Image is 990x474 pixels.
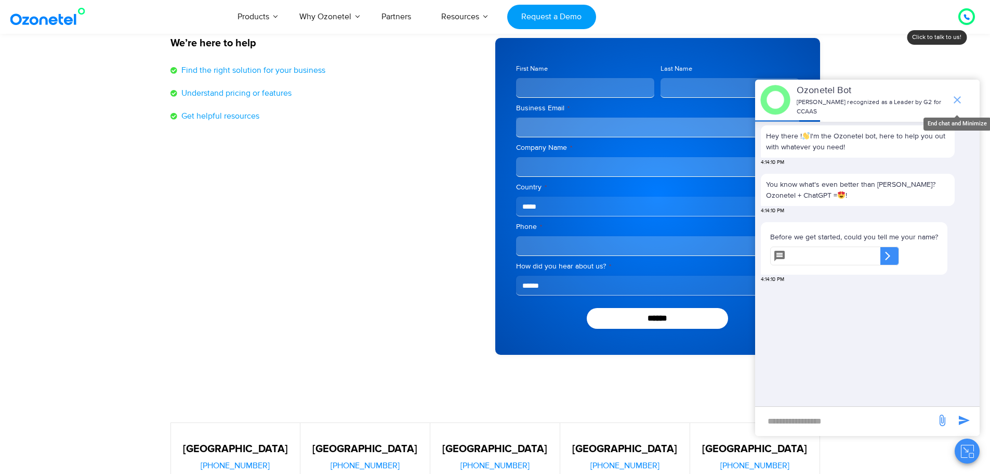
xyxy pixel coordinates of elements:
[311,444,419,454] h5: [GEOGRAPHIC_DATA]
[460,462,530,470] a: [PHONE_NUMBER]
[954,410,974,431] span: send message
[761,207,784,215] span: 4:14:10 PM
[516,103,799,113] label: Business Email
[760,85,790,115] img: header
[760,412,931,431] div: new-msg-input
[701,444,809,454] h5: [GEOGRAPHIC_DATA]
[179,87,292,99] span: Understand pricing or features
[797,98,946,117] p: [PERSON_NAME] recognized as a Leader by G2 for CCAAS
[661,64,799,74] label: Last Name
[516,261,799,272] label: How did you hear about us?
[766,179,949,201] p: You know what's even better than [PERSON_NAME]? Ozonetel + ChatGPT = !
[516,222,799,232] label: Phone
[590,462,659,470] a: [PHONE_NUMBER]
[761,276,784,284] span: 4:14:10 PM
[441,444,549,454] h5: [GEOGRAPHIC_DATA]
[955,439,980,464] button: Close chat
[516,182,799,193] label: Country
[170,38,485,48] h5: We’re here to help
[797,84,946,98] p: Ozonetel Bot
[201,462,270,470] a: [PHONE_NUMBER]
[720,462,789,470] a: [PHONE_NUMBER]
[179,64,325,76] span: Find the right solution for your business
[571,444,679,454] h5: [GEOGRAPHIC_DATA]
[761,159,784,166] span: 4:14:10 PM
[802,132,810,139] img: 👋
[947,89,968,110] span: end chat or minimize
[516,64,655,74] label: First Name
[331,462,400,470] a: [PHONE_NUMBER]
[179,110,259,122] span: Get helpful resources
[766,131,949,152] p: Hey there ! I'm the Ozonetel bot, here to help you out with whatever you need!
[516,143,799,153] label: Company Name
[932,410,953,431] span: send message
[838,191,845,199] img: 😍
[507,5,596,29] a: Request a Demo
[181,444,289,454] h5: [GEOGRAPHIC_DATA]
[770,232,938,242] p: Before we get started, could you tell me your name?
